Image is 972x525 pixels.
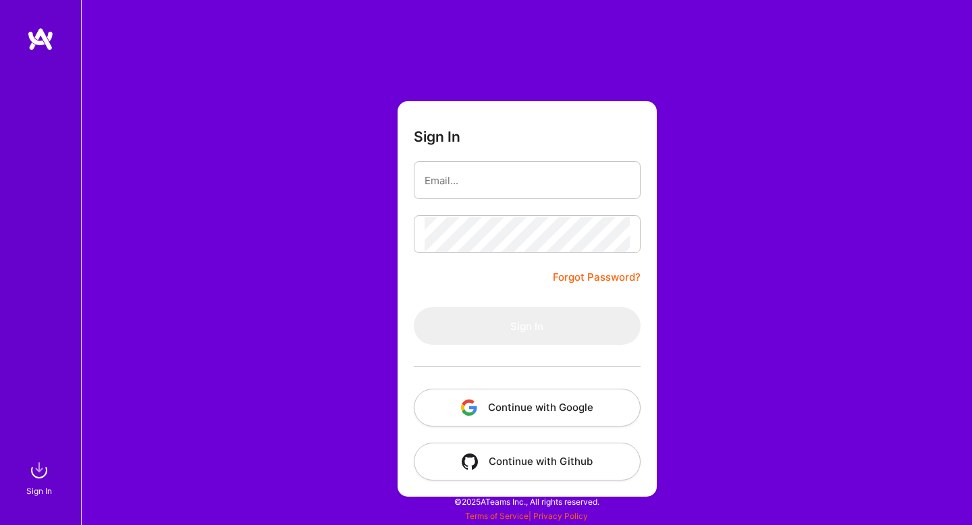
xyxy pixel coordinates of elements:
[465,511,588,521] span: |
[28,457,53,498] a: sign inSign In
[414,443,641,480] button: Continue with Github
[414,389,641,426] button: Continue with Google
[81,485,972,518] div: © 2025 ATeams Inc., All rights reserved.
[425,163,630,198] input: Email...
[26,484,52,498] div: Sign In
[26,457,53,484] img: sign in
[414,128,460,145] h3: Sign In
[414,307,641,345] button: Sign In
[465,511,529,521] a: Terms of Service
[27,27,54,51] img: logo
[461,399,477,416] img: icon
[553,269,641,285] a: Forgot Password?
[462,453,478,470] img: icon
[533,511,588,521] a: Privacy Policy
